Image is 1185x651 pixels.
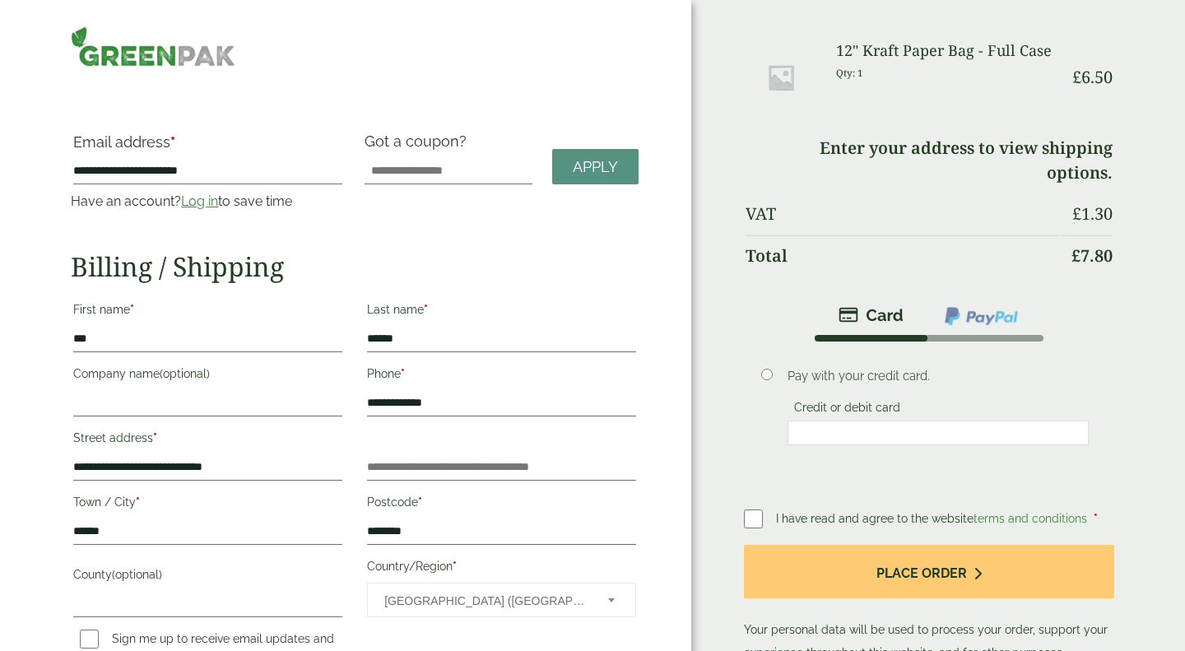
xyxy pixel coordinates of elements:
[136,495,140,509] abbr: required
[73,426,342,454] label: Street address
[792,425,1084,440] iframe: Secure card payment input frame
[73,298,342,326] label: First name
[181,193,218,209] a: Log in
[839,305,904,325] img: stripe.png
[1072,66,1113,88] bdi: 6.50
[552,149,639,184] a: Apply
[1072,202,1081,225] span: £
[943,305,1020,327] img: ppcp-gateway.png
[71,251,639,282] h2: Billing / Shipping
[1094,512,1098,525] abbr: required
[746,235,1060,276] th: Total
[160,367,210,380] span: (optional)
[73,563,342,591] label: County
[788,401,907,419] label: Credit or debit card
[71,192,345,212] p: Have an account? to save time
[367,362,636,390] label: Phone
[130,303,134,316] abbr: required
[424,303,428,316] abbr: required
[153,431,157,444] abbr: required
[746,128,1113,193] td: Enter your address to view shipping options.
[776,512,1090,525] span: I have read and agree to the website
[367,491,636,518] label: Postcode
[1072,202,1113,225] bdi: 1.30
[170,133,175,151] abbr: required
[367,583,636,617] span: Country/Region
[73,491,342,518] label: Town / City
[71,26,235,67] img: GreenPak Supplies
[1071,244,1080,267] span: £
[1072,66,1081,88] span: £
[401,367,405,380] abbr: required
[73,362,342,390] label: Company name
[453,560,457,573] abbr: required
[836,67,863,79] small: Qty: 1
[418,495,422,509] abbr: required
[367,555,636,583] label: Country/Region
[80,630,99,649] input: Sign me up to receive email updates and news(optional)
[744,545,1114,598] button: Place order
[788,367,1089,385] p: Pay with your credit card.
[112,568,162,581] span: (optional)
[365,133,473,158] label: Got a coupon?
[73,135,342,158] label: Email address
[746,42,816,113] img: Placeholder
[384,584,586,618] span: United Kingdom (UK)
[746,194,1060,234] th: VAT
[974,512,1087,525] a: terms and conditions
[836,42,1059,60] h3: 12" Kraft Paper Bag - Full Case
[573,158,618,176] span: Apply
[1071,244,1113,267] bdi: 7.80
[367,298,636,326] label: Last name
